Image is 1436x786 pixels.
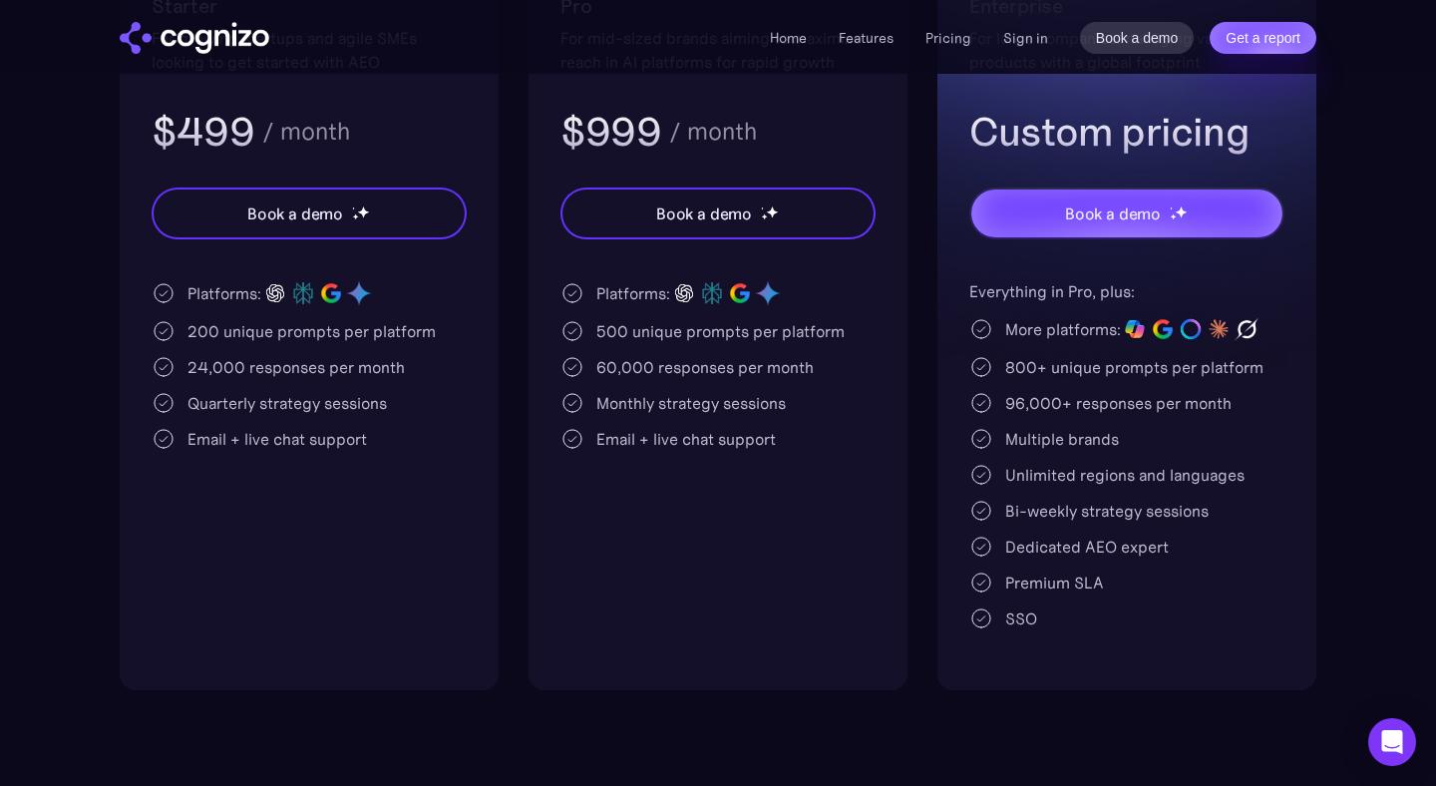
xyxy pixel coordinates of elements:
[596,427,776,451] div: Email + live chat support
[925,29,971,47] a: Pricing
[1005,317,1121,341] div: More platforms:
[761,206,764,209] img: star
[152,188,467,239] a: Book a demostarstarstar
[357,205,370,218] img: star
[1003,26,1048,50] a: Sign in
[1210,22,1316,54] a: Get a report
[1170,213,1177,220] img: star
[839,29,894,47] a: Features
[1005,391,1232,415] div: 96,000+ responses per month
[262,120,350,144] div: / month
[1368,718,1416,766] div: Open Intercom Messenger
[1175,205,1188,218] img: star
[1005,463,1245,487] div: Unlimited regions and languages
[761,213,768,220] img: star
[352,213,359,220] img: star
[766,205,779,218] img: star
[152,106,254,158] h3: $499
[596,281,670,305] div: Platforms:
[187,281,261,305] div: Platforms:
[352,206,355,209] img: star
[120,22,269,54] img: cognizo logo
[1080,22,1195,54] a: Book a demo
[187,391,387,415] div: Quarterly strategy sessions
[1005,535,1169,559] div: Dedicated AEO expert
[1065,201,1161,225] div: Book a demo
[596,391,786,415] div: Monthly strategy sessions
[1005,571,1104,594] div: Premium SLA
[1005,427,1119,451] div: Multiple brands
[1005,499,1209,523] div: Bi-weekly strategy sessions
[969,279,1284,303] div: Everything in Pro, plus:
[596,319,845,343] div: 500 unique prompts per platform
[969,106,1284,158] h3: Custom pricing
[656,201,752,225] div: Book a demo
[669,120,757,144] div: / month
[187,319,436,343] div: 200 unique prompts per platform
[187,355,405,379] div: 24,000 responses per month
[560,106,661,158] h3: $999
[596,355,814,379] div: 60,000 responses per month
[187,427,367,451] div: Email + live chat support
[1005,606,1037,630] div: SSO
[770,29,807,47] a: Home
[969,188,1284,239] a: Book a demostarstarstar
[1005,355,1263,379] div: 800+ unique prompts per platform
[247,201,343,225] div: Book a demo
[560,188,876,239] a: Book a demostarstarstar
[1170,206,1173,209] img: star
[120,22,269,54] a: home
